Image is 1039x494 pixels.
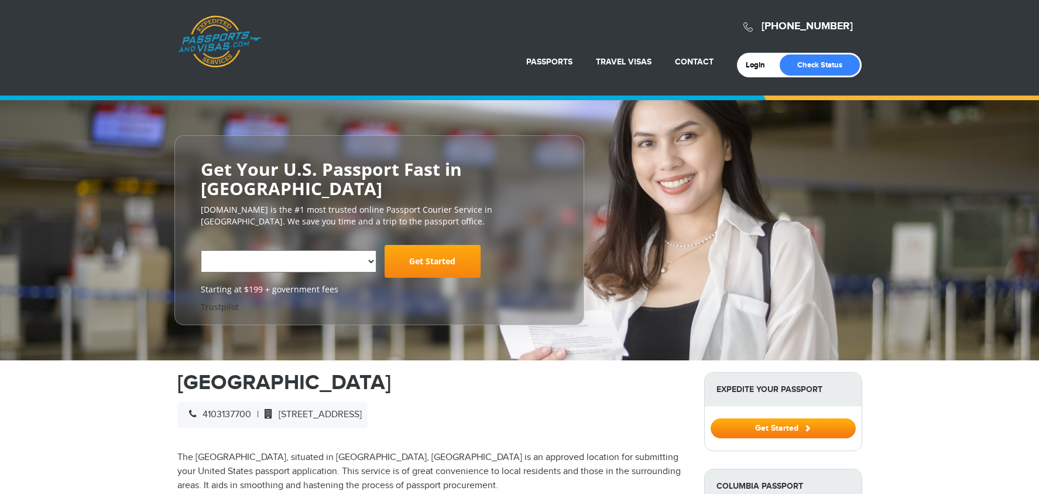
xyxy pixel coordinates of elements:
p: The [GEOGRAPHIC_DATA], situated in [GEOGRAPHIC_DATA], [GEOGRAPHIC_DATA] is an approved location f... [177,451,687,493]
div: | [177,402,368,428]
a: Passports [526,57,572,67]
a: Travel Visas [596,57,651,67]
p: [DOMAIN_NAME] is the #1 most trusted online Passport Courier Service in [GEOGRAPHIC_DATA]. We sav... [201,204,558,227]
button: Get Started [711,418,856,438]
strong: Expedite Your Passport [705,373,862,406]
h2: Get Your U.S. Passport Fast in [GEOGRAPHIC_DATA] [201,159,558,198]
a: [PHONE_NUMBER] [762,20,853,33]
a: Login [746,60,773,70]
a: Get Started [711,423,856,432]
a: Passports & [DOMAIN_NAME] [178,15,261,68]
a: Check Status [780,54,860,76]
h1: [GEOGRAPHIC_DATA] [177,372,687,393]
a: Get Started [385,245,481,278]
a: Contact [675,57,714,67]
span: Starting at $199 + government fees [201,284,558,295]
span: 4103137700 [183,409,251,420]
a: Trustpilot [201,301,239,312]
span: [STREET_ADDRESS] [259,409,362,420]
